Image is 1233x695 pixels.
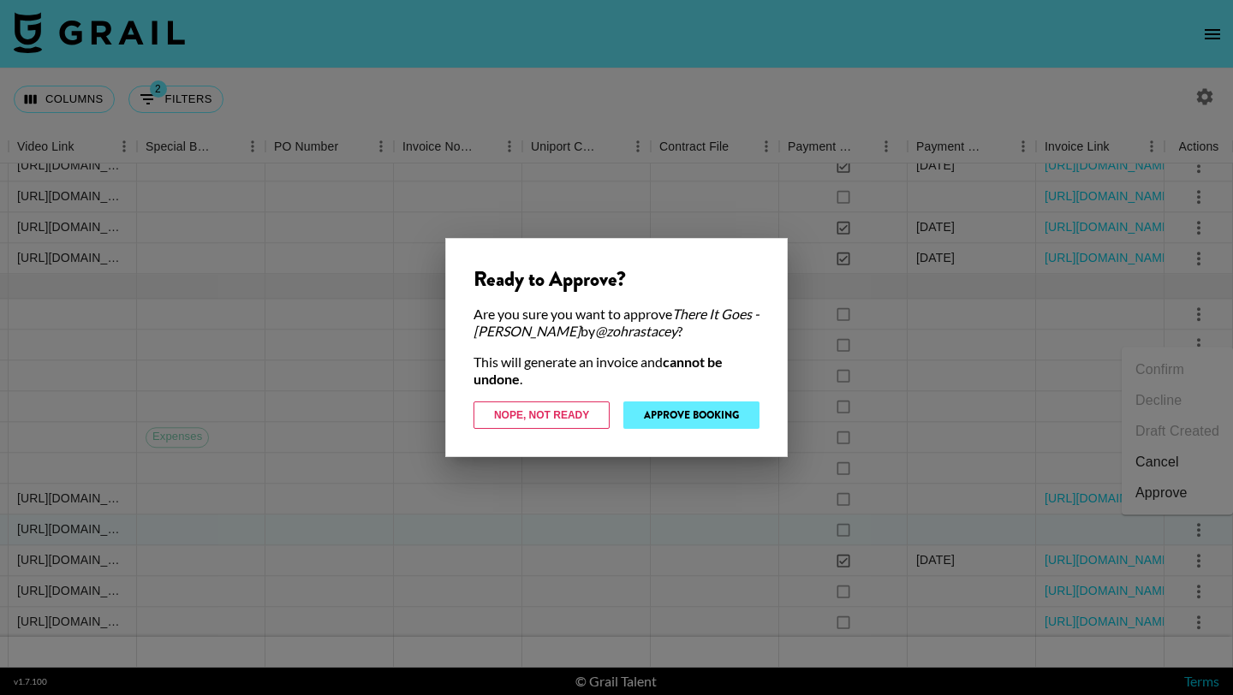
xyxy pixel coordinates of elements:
[623,401,759,429] button: Approve Booking
[474,306,759,340] div: Are you sure you want to approve by ?
[474,353,723,387] strong: cannot be undone
[595,323,677,339] em: @ zohrastacey
[474,306,759,339] em: There It Goes - [PERSON_NAME]
[474,401,610,429] button: Nope, Not Ready
[474,353,759,388] div: This will generate an invoice and .
[474,266,759,292] div: Ready to Approve?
